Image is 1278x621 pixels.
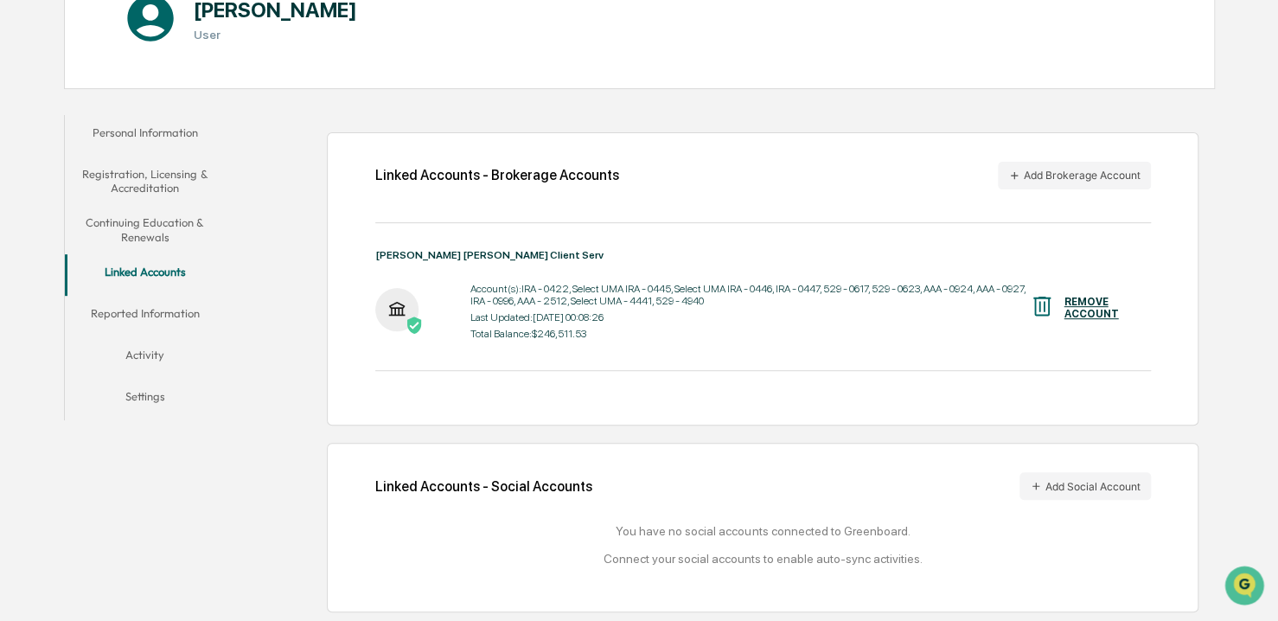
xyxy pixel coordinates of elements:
[470,328,1030,340] div: Total Balance: $246,511.53
[1019,472,1151,500] button: Add Social Account
[17,253,31,266] div: 🔎
[35,251,109,268] span: Data Lookup
[125,220,139,234] div: 🗄️
[375,249,1151,261] div: [PERSON_NAME] [PERSON_NAME] Client Serv
[375,288,419,331] img: Morgan Stanley Client Serv - Active
[143,218,214,235] span: Attestations
[470,311,1030,323] div: Last Updated: [DATE] 00:08:26
[17,132,48,163] img: 1746055101610-c473b297-6a78-478c-a979-82029cc54cd1
[65,115,225,420] div: secondary tabs example
[10,211,118,242] a: 🖐️Preclearance
[406,317,423,334] img: Active
[122,292,209,306] a: Powered byPylon
[1029,293,1055,319] img: REMOVE ACCOUNT
[10,244,116,275] a: 🔎Data Lookup
[1223,564,1269,611] iframe: Open customer support
[35,218,112,235] span: Preclearance
[65,115,225,157] button: Personal Information
[118,211,221,242] a: 🗄️Attestations
[998,162,1151,189] button: Add Brokerage Account
[294,138,315,158] button: Start new chat
[65,205,225,254] button: Continuing Education & Renewals
[59,150,219,163] div: We're available if you need us!
[65,254,225,296] button: Linked Accounts
[59,132,284,150] div: Start new chat
[375,167,619,183] div: Linked Accounts - Brokerage Accounts
[65,337,225,379] button: Activity
[375,524,1151,566] div: You have no social accounts connected to Greenboard. Connect your social accounts to enable auto-...
[65,379,225,420] button: Settings
[17,220,31,234] div: 🖐️
[65,296,225,337] button: Reported Information
[375,472,1151,500] div: Linked Accounts - Social Accounts
[470,283,1030,307] div: Account(s): IRA - 0422, Select UMA IRA - 0445, Select UMA IRA - 0446, IRA - 0447, 529 - 0617, 529...
[172,293,209,306] span: Pylon
[17,36,315,64] p: How can we help?
[1064,296,1124,320] div: REMOVE ACCOUNT
[65,157,225,206] button: Registration, Licensing & Accreditation
[194,28,357,42] h3: User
